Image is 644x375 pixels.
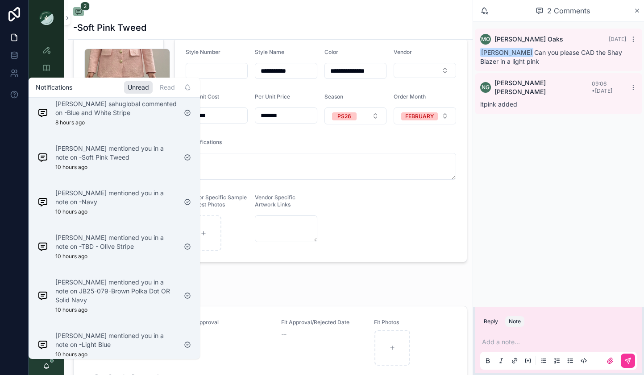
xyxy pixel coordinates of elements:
[188,319,270,326] span: Fit Approval
[73,7,84,18] button: 2
[29,36,64,194] div: scrollable content
[124,81,153,94] div: Unread
[186,49,220,55] span: Style Number
[324,93,343,100] span: Season
[73,21,146,34] h1: -Soft Pink Tweed
[37,152,48,163] img: Notification icon
[255,194,295,208] span: Vendor Specific Artwork Links
[609,36,626,42] span: [DATE]
[480,100,517,108] span: ltpink added
[394,93,426,100] span: Order Month
[37,241,48,252] img: Notification icon
[55,253,87,260] p: 10 hours ago
[494,35,563,44] span: [PERSON_NAME] Oaks
[55,306,87,313] p: 10 hours ago
[592,80,612,94] span: 09:06 • [DATE]
[37,339,48,350] img: Notification icon
[186,194,247,208] span: Vendor Specific Sample Request Photos
[55,189,177,206] p: [PERSON_NAME] mentioned you in a note on -Navy
[480,48,533,57] span: [PERSON_NAME]
[55,233,177,251] p: [PERSON_NAME] mentioned you in a note on -TBD - Olive Stripe
[405,112,434,120] div: FEBRUARY
[480,316,502,327] button: Reply
[37,290,48,301] img: Notification icon
[39,11,54,25] img: App logo
[255,49,284,55] span: Style Name
[55,144,177,162] p: [PERSON_NAME] mentioned you in a note on -Soft Pink Tweed
[337,112,351,120] div: PS26
[55,278,177,305] p: [PERSON_NAME] mentioned you in a note on JB25-079-Brown Polka Dot OR Solid Navy
[482,84,490,91] span: NG
[37,107,48,118] img: Notification icon
[505,316,524,327] button: Note
[481,36,490,43] span: MO
[394,107,456,124] button: Select Button
[55,208,87,215] p: 10 hours ago
[480,49,622,65] span: Can you please CAD the Shay Blazer in a light pink
[255,93,290,100] span: Per Unit Price
[324,49,338,55] span: Color
[494,78,592,96] span: [PERSON_NAME] [PERSON_NAME]
[55,351,87,358] p: 10 hours ago
[55,119,85,126] p: 8 hours ago
[547,5,590,16] span: 2 Comments
[281,330,287,338] span: --
[37,197,48,207] img: Notification icon
[324,107,387,124] button: Select Button
[509,318,521,325] div: Note
[281,319,363,326] span: Fit Approval/Rejected Date
[186,93,219,100] span: Per Unit Cost
[55,331,177,349] p: [PERSON_NAME] mentioned you in a note on -Light Blue
[374,319,456,326] span: Fit Photos
[36,83,72,92] h1: Notifications
[394,49,412,55] span: Vendor
[80,2,90,11] span: 2
[394,63,456,78] button: Select Button
[156,81,179,94] div: Read
[186,139,222,145] span: Specifications
[55,99,177,117] p: [PERSON_NAME] sahuglobal commented on -Blue and White Stripe
[55,164,87,171] p: 10 hours ago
